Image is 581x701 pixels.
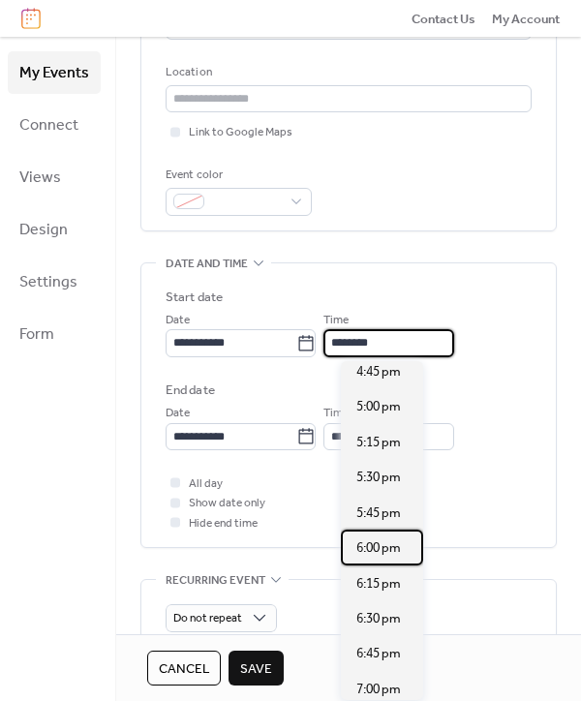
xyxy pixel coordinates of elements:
span: Recurring event [166,571,265,591]
span: 6:15 pm [356,574,401,594]
a: My Events [8,51,101,94]
span: 5:45 pm [356,503,401,523]
span: Hide end time [189,514,258,533]
span: Date [166,311,190,330]
span: Show date only [189,494,265,513]
span: 4:45 pm [356,362,401,381]
span: 6:45 pm [356,644,401,663]
span: Connect [19,110,78,141]
span: Form [19,320,54,350]
button: Cancel [147,651,221,686]
img: logo [21,8,41,29]
span: 5:00 pm [356,397,401,416]
span: Date [166,404,190,423]
span: 6:30 pm [356,609,401,628]
span: Settings [19,267,77,298]
div: Event color [166,166,308,185]
div: Location [166,63,528,82]
span: Time [323,404,349,423]
span: Date and time [166,254,248,273]
div: Start date [166,288,223,307]
a: Contact Us [412,9,475,28]
span: Do not repeat [173,607,242,629]
span: Design [19,215,68,246]
a: Views [8,156,101,198]
span: My Account [492,10,560,29]
span: Contact Us [412,10,475,29]
a: Design [8,208,101,251]
span: Cancel [159,659,209,679]
span: Link to Google Maps [189,123,292,142]
span: 6:00 pm [356,538,401,558]
span: Save [240,659,272,679]
div: End date [166,381,215,400]
span: My Events [19,58,89,89]
a: Settings [8,260,101,303]
button: Save [229,651,284,686]
span: 7:00 pm [356,680,401,699]
span: Time [323,311,349,330]
span: 5:30 pm [356,468,401,487]
a: Connect [8,104,101,146]
span: All day [189,474,223,494]
span: 5:15 pm [356,433,401,452]
a: Form [8,313,101,355]
span: Views [19,163,61,194]
a: My Account [492,9,560,28]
